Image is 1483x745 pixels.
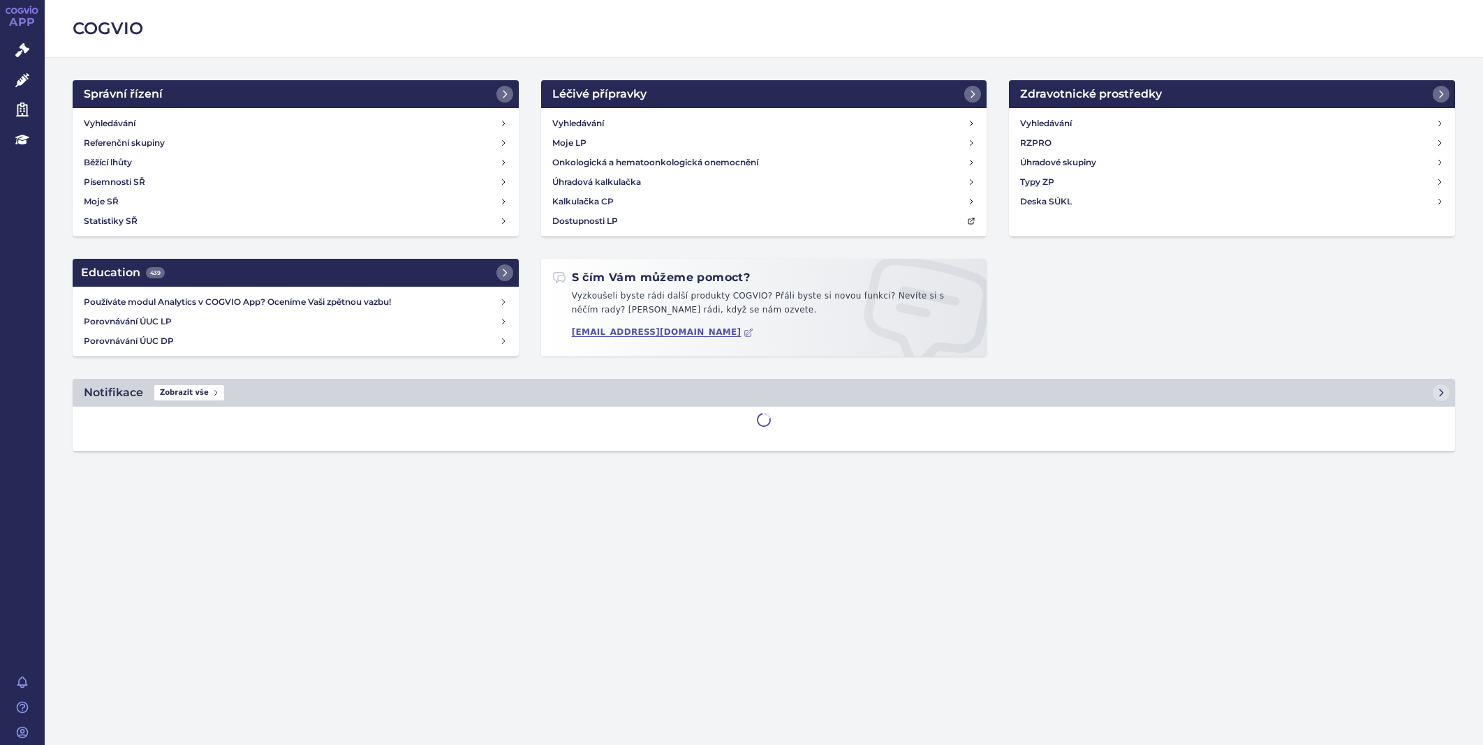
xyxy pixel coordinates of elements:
h4: Porovnávání ÚUC LP [84,315,499,329]
h4: Vyhledávání [1020,116,1072,130]
a: Vyhledávání [1015,114,1449,133]
h4: Kalkulačka CP [552,195,614,209]
h4: Úhradové skupiny [1020,156,1096,170]
h2: Správní řízení [84,86,163,103]
h4: Deska SÚKL [1020,195,1072,209]
a: NotifikaceZobrazit vše [73,379,1455,407]
h4: Běžící lhůty [84,156,132,170]
h4: Statistiky SŘ [84,214,138,228]
h4: Onkologická a hematoonkologická onemocnění [552,156,758,170]
h4: Vyhledávání [84,116,135,130]
a: Písemnosti SŘ [78,172,513,192]
h4: Referenční skupiny [84,136,165,150]
h2: Notifikace [84,384,143,401]
h4: Písemnosti SŘ [84,175,145,189]
h4: Typy ZP [1020,175,1054,189]
a: Léčivé přípravky [541,80,987,108]
a: Porovnávání ÚUC DP [78,331,513,351]
a: Education439 [73,259,519,287]
a: Správní řízení [73,80,519,108]
h4: Moje SŘ [84,195,119,209]
a: [EMAIL_ADDRESS][DOMAIN_NAME] [572,327,754,338]
a: Kalkulačka CP [547,192,982,211]
a: Referenční skupiny [78,133,513,153]
h2: Education [81,264,165,281]
h2: S čím Vám můžeme pomoct? [552,270,751,285]
a: Zdravotnické prostředky [1009,80,1455,108]
a: Porovnávání ÚUC LP [78,312,513,331]
h4: Porovnávání ÚUC DP [84,334,499,348]
span: 439 [146,267,165,278]
a: Deska SÚKL [1015,192,1449,211]
a: Statistiky SŘ [78,211,513,231]
h4: Používáte modul Analytics v COGVIO App? Oceníme Vaši zpětnou vazbu! [84,295,499,309]
h2: Zdravotnické prostředky [1020,86,1162,103]
a: Typy ZP [1015,172,1449,192]
span: Zobrazit vše [154,385,224,400]
h4: Dostupnosti LP [552,214,618,228]
h4: RZPRO [1020,136,1052,150]
a: Úhradové skupiny [1015,153,1449,172]
a: Dostupnosti LP [547,211,982,231]
h4: Moje LP [552,136,586,150]
h2: COGVIO [73,17,1455,40]
a: Používáte modul Analytics v COGVIO App? Oceníme Vaši zpětnou vazbu! [78,292,513,312]
a: Vyhledávání [78,114,513,133]
a: Vyhledávání [547,114,982,133]
a: Běžící lhůty [78,153,513,172]
a: Moje LP [547,133,982,153]
a: Úhradová kalkulačka [547,172,982,192]
h4: Vyhledávání [552,116,604,130]
p: Vyzkoušeli byste rádi další produkty COGVIO? Přáli byste si novou funkci? Nevíte si s něčím rady?... [552,289,976,322]
a: RZPRO [1015,133,1449,153]
a: Onkologická a hematoonkologická onemocnění [547,153,982,172]
h2: Léčivé přípravky [552,86,647,103]
a: Moje SŘ [78,192,513,211]
h4: Úhradová kalkulačka [552,175,641,189]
